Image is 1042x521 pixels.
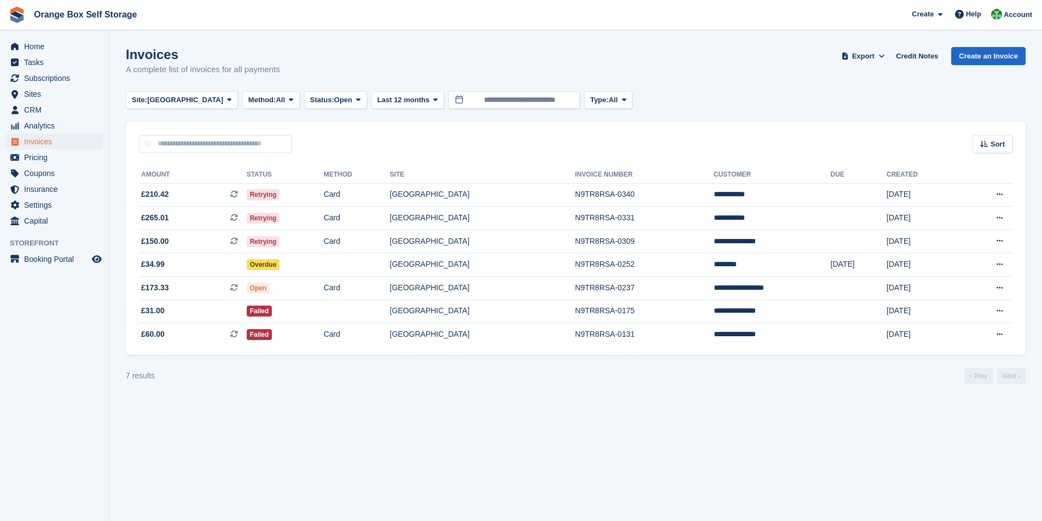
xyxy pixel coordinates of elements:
[90,253,103,266] a: Preview store
[247,213,280,224] span: Retrying
[248,95,276,106] span: Method:
[609,95,618,106] span: All
[141,282,169,294] span: £173.33
[390,230,575,253] td: [GEOGRAPHIC_DATA]
[714,166,831,184] th: Customer
[5,251,103,267] a: menu
[575,323,713,346] td: N9TR8RSA-0131
[324,207,390,230] td: Card
[247,283,270,294] span: Open
[24,134,90,149] span: Invoices
[390,183,575,207] td: [GEOGRAPHIC_DATA]
[575,253,713,277] td: N9TR8RSA-0252
[5,134,103,149] a: menu
[5,150,103,165] a: menu
[24,102,90,118] span: CRM
[371,91,444,109] button: Last 12 months
[390,166,575,184] th: Site
[887,277,959,300] td: [DATE]
[141,212,169,224] span: £265.01
[575,207,713,230] td: N9TR8RSA-0331
[5,102,103,118] a: menu
[575,230,713,253] td: N9TR8RSA-0309
[575,166,713,184] th: Invoice Number
[324,323,390,346] td: Card
[575,277,713,300] td: N9TR8RSA-0237
[887,253,959,277] td: [DATE]
[1004,9,1032,20] span: Account
[887,300,959,323] td: [DATE]
[9,7,25,23] img: stora-icon-8386f47178a22dfd0bd8f6a31ec36ba5ce8667c1dd55bd0f319d3a0aa187defe.svg
[912,9,934,20] span: Create
[247,189,280,200] span: Retrying
[324,277,390,300] td: Card
[276,95,285,106] span: All
[141,259,165,270] span: £34.99
[5,197,103,213] a: menu
[24,213,90,229] span: Capital
[997,368,1026,384] a: Next
[139,166,247,184] th: Amount
[887,207,959,230] td: [DATE]
[141,236,169,247] span: £150.00
[590,95,609,106] span: Type:
[5,166,103,181] a: menu
[247,166,324,184] th: Status
[141,305,165,317] span: £31.00
[30,5,142,24] a: Orange Box Self Storage
[324,230,390,253] td: Card
[830,166,886,184] th: Due
[24,197,90,213] span: Settings
[5,71,103,86] a: menu
[324,183,390,207] td: Card
[324,166,390,184] th: Method
[892,47,942,65] a: Credit Notes
[390,253,575,277] td: [GEOGRAPHIC_DATA]
[24,118,90,133] span: Analytics
[887,230,959,253] td: [DATE]
[247,236,280,247] span: Retrying
[390,300,575,323] td: [GEOGRAPHIC_DATA]
[147,95,223,106] span: [GEOGRAPHIC_DATA]
[991,139,1005,150] span: Sort
[377,95,429,106] span: Last 12 months
[390,207,575,230] td: [GEOGRAPHIC_DATA]
[247,306,272,317] span: Failed
[887,166,959,184] th: Created
[24,39,90,54] span: Home
[5,86,103,102] a: menu
[852,51,875,62] span: Export
[5,39,103,54] a: menu
[24,55,90,70] span: Tasks
[310,95,334,106] span: Status:
[5,182,103,197] a: menu
[247,329,272,340] span: Failed
[24,251,90,267] span: Booking Portal
[5,118,103,133] a: menu
[390,277,575,300] td: [GEOGRAPHIC_DATA]
[575,300,713,323] td: N9TR8RSA-0175
[132,95,147,106] span: Site:
[24,182,90,197] span: Insurance
[24,150,90,165] span: Pricing
[887,183,959,207] td: [DATE]
[10,238,109,249] span: Storefront
[304,91,367,109] button: Status: Open
[334,95,352,106] span: Open
[830,253,886,277] td: [DATE]
[126,47,280,62] h1: Invoices
[964,368,993,384] a: Previous
[126,370,155,382] div: 7 results
[962,368,1028,384] nav: Page
[24,86,90,102] span: Sites
[141,329,165,340] span: £60.00
[839,47,887,65] button: Export
[991,9,1002,20] img: Binder Bhardwaj
[126,63,280,76] p: A complete list of invoices for all payments
[24,71,90,86] span: Subscriptions
[390,323,575,346] td: [GEOGRAPHIC_DATA]
[247,259,280,270] span: Overdue
[5,213,103,229] a: menu
[966,9,981,20] span: Help
[887,323,959,346] td: [DATE]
